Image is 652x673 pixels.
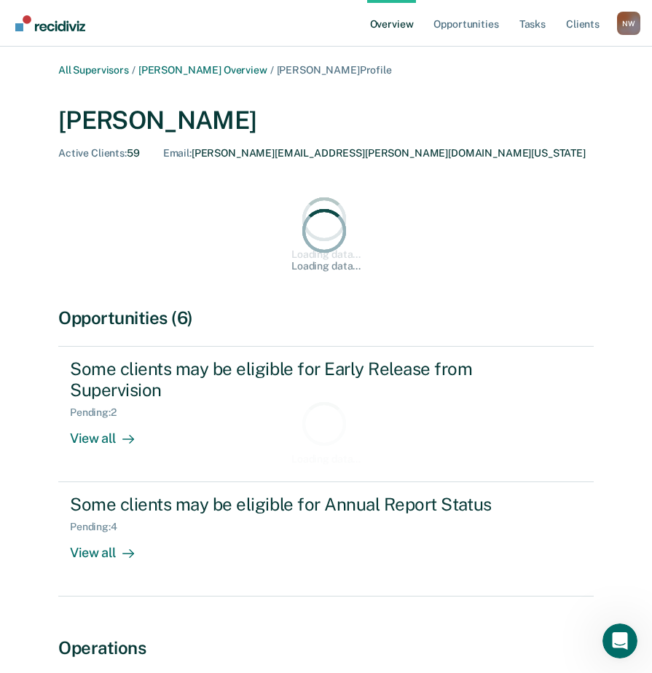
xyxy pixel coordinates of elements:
[58,346,594,482] a: Some clients may be eligible for Early Release from SupervisionPending:2View all
[70,521,129,533] div: Pending : 4
[58,147,127,159] span: Active Clients :
[58,106,594,135] div: [PERSON_NAME]
[291,260,361,272] div: Loading data...
[70,533,152,562] div: View all
[602,623,637,658] iframe: Intercom live chat
[267,64,277,76] span: /
[617,12,640,35] div: N W
[70,494,547,515] div: Some clients may be eligible for Annual Report Status
[58,482,594,597] a: Some clients may be eligible for Annual Report StatusPending:4View all
[163,147,586,160] div: [PERSON_NAME][EMAIL_ADDRESS][PERSON_NAME][DOMAIN_NAME][US_STATE]
[58,64,129,76] a: All Supervisors
[58,147,140,160] div: 59
[138,64,267,76] a: [PERSON_NAME] Overview
[70,358,547,401] div: Some clients may be eligible for Early Release from Supervision
[70,418,152,446] div: View all
[58,637,594,658] div: Operations
[163,147,192,159] span: Email :
[70,406,128,419] div: Pending : 2
[617,12,640,35] button: Profile dropdown button
[277,64,392,76] span: [PERSON_NAME] Profile
[129,64,138,76] span: /
[58,307,594,328] div: Opportunities (6)
[15,15,85,31] img: Recidiviz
